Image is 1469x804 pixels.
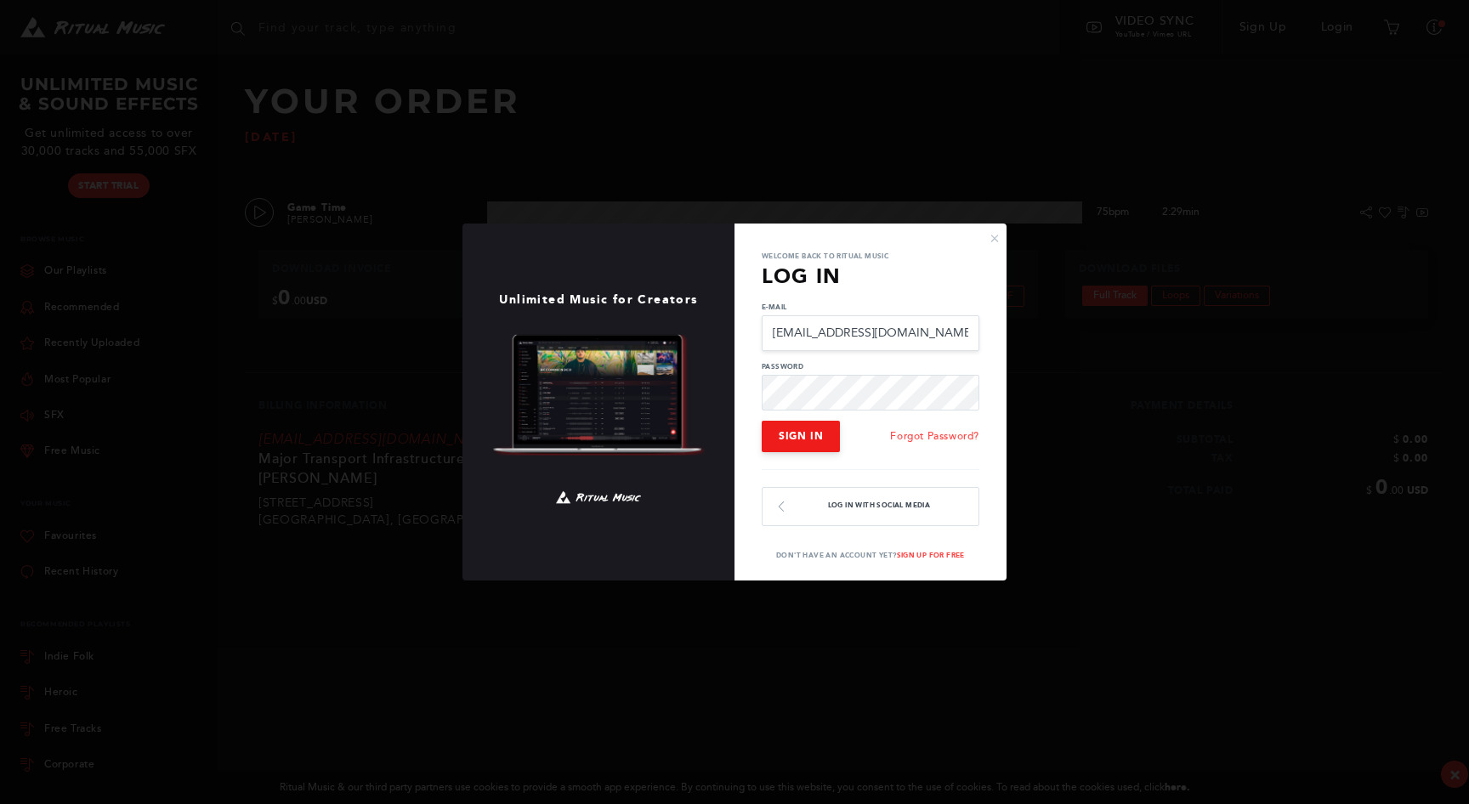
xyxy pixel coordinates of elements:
[734,550,1007,560] p: Don't have an account yet?
[897,551,965,559] a: Sign Up For Free
[762,261,979,292] h3: Log In
[762,361,979,371] label: Password
[762,251,979,261] p: Welcome back to Ritual Music
[762,315,979,351] input: E-Mail
[890,429,979,444] a: Forgot Password?
[762,421,840,453] button: Sign In
[990,230,1000,246] button: ×
[462,293,734,307] h1: Unlimited Music for Creators
[556,484,641,511] img: Ritual Music
[492,334,705,457] img: Ritual Music
[779,430,823,442] span: Sign In
[762,302,979,312] label: E-Mail
[762,487,979,526] button: Log In with Social Media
